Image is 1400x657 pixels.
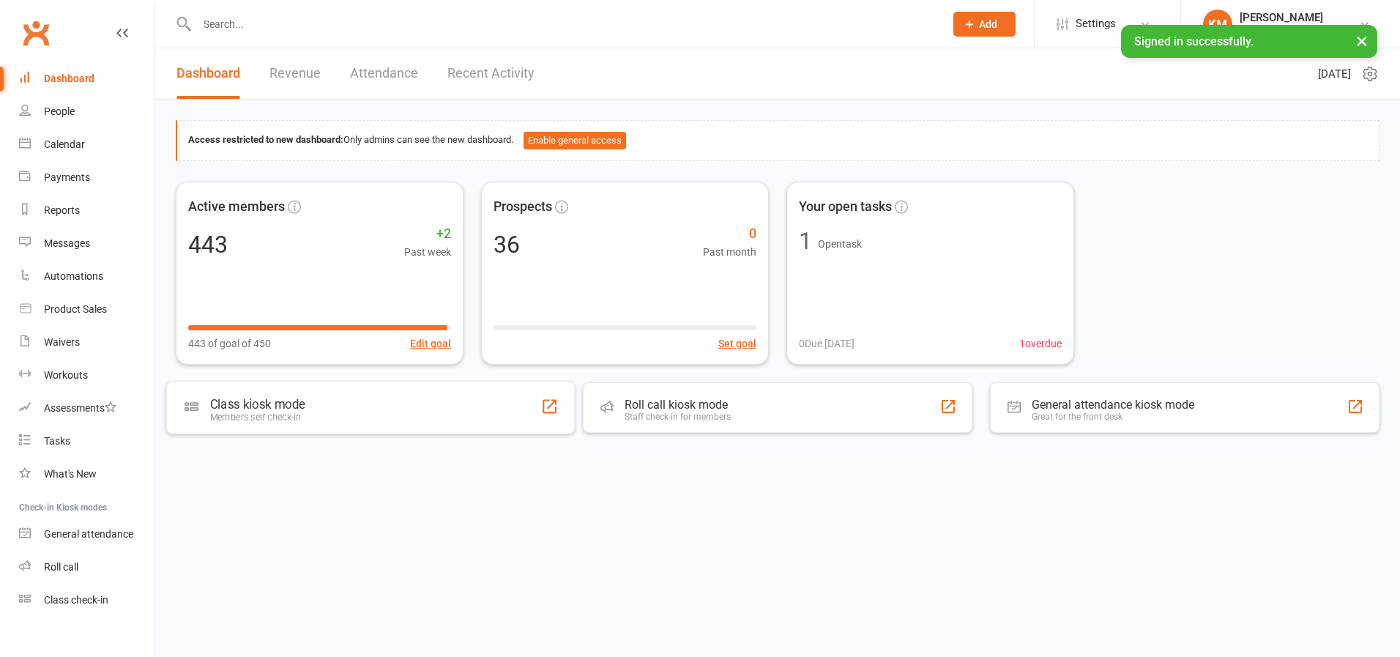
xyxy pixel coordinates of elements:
[799,196,892,218] span: Your open tasks
[19,293,154,326] a: Product Sales
[1349,25,1375,56] button: ×
[410,335,451,352] button: Edit goal
[44,303,107,315] div: Product Sales
[494,196,552,218] span: Prospects
[269,48,321,99] a: Revenue
[19,326,154,359] a: Waivers
[625,398,731,412] div: Roll call kiosk mode
[44,561,78,573] div: Roll call
[703,244,756,260] span: Past month
[19,458,154,491] a: What's New
[404,223,451,245] span: +2
[1203,10,1232,39] div: KM
[19,518,154,551] a: General attendance kiosk mode
[494,233,520,256] div: 36
[210,397,305,412] div: Class kiosk mode
[44,204,80,216] div: Reports
[188,132,1368,149] div: Only admins can see the new dashboard.
[18,15,54,51] a: Clubworx
[524,132,626,149] button: Enable general access
[44,369,88,381] div: Workouts
[19,392,154,425] a: Assessments
[404,244,451,260] span: Past week
[44,594,108,606] div: Class check-in
[19,95,154,128] a: People
[44,138,85,150] div: Calendar
[953,12,1016,37] button: Add
[799,229,812,253] div: 1
[1240,24,1323,37] div: Terang Fitness
[1032,412,1194,422] div: Great for the front desk
[19,551,154,584] a: Roll call
[44,402,116,414] div: Assessments
[1134,34,1254,48] span: Signed in successfully.
[979,18,997,30] span: Add
[188,233,228,256] div: 443
[188,196,285,218] span: Active members
[44,73,94,84] div: Dashboard
[1019,335,1062,352] span: 1 overdue
[625,412,731,422] div: Staff check-in for members
[44,435,70,447] div: Tasks
[19,161,154,194] a: Payments
[44,171,90,183] div: Payments
[703,223,756,245] span: 0
[44,336,80,348] div: Waivers
[1318,65,1351,83] span: [DATE]
[1076,7,1116,40] span: Settings
[19,194,154,227] a: Reports
[176,48,240,99] a: Dashboard
[44,528,133,540] div: General attendance
[19,227,154,260] a: Messages
[19,425,154,458] a: Tasks
[19,359,154,392] a: Workouts
[1240,11,1323,24] div: [PERSON_NAME]
[44,237,90,249] div: Messages
[350,48,418,99] a: Attendance
[19,584,154,617] a: Class kiosk mode
[19,62,154,95] a: Dashboard
[19,260,154,293] a: Automations
[1032,398,1194,412] div: General attendance kiosk mode
[210,412,305,423] div: Members self check-in
[44,270,103,282] div: Automations
[188,335,271,352] span: 443 of goal of 450
[193,14,934,34] input: Search...
[718,335,756,352] button: Set goal
[447,48,535,99] a: Recent Activity
[799,335,854,352] span: 0 Due [DATE]
[188,134,343,145] strong: Access restricted to new dashboard:
[44,468,97,480] div: What's New
[818,238,862,250] span: Open task
[19,128,154,161] a: Calendar
[44,105,75,117] div: People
